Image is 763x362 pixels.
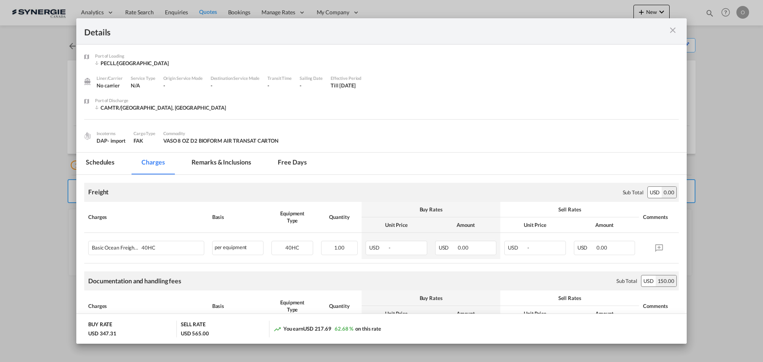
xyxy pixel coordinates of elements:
[97,75,123,82] div: Liner/Carrier
[389,244,391,251] span: -
[527,244,529,251] span: -
[88,330,116,337] div: USD 347.31
[92,241,173,251] div: Basic Ocean Freight prepaid
[639,202,679,233] th: Comments
[139,245,155,251] span: 40HC
[648,187,662,198] div: USD
[95,52,169,60] div: Port of Loading
[134,137,155,144] div: FAK
[616,277,637,285] div: Sub Total
[458,244,469,251] span: 0.00
[268,153,316,174] md-tab-item: Free days
[508,244,526,251] span: USD
[300,82,323,89] div: -
[271,210,313,224] div: Equipment Type
[331,82,356,89] div: Till 30 Sep 2024
[331,75,361,82] div: Effective Period
[211,82,260,89] div: -
[570,217,639,233] th: Amount
[163,130,279,137] div: Commodity
[570,306,639,321] th: Amount
[362,306,431,321] th: Unit Price
[439,244,457,251] span: USD
[163,82,203,89] div: -
[83,132,92,140] img: cargo.png
[504,294,635,302] div: Sell Rates
[285,244,299,251] span: 40HC
[273,325,281,333] md-icon: icon-trending-up
[131,82,140,89] span: N/A
[107,137,126,144] div: - import
[668,25,678,35] md-icon: icon-close m-3 fg-AAA8AD cursor
[97,82,123,89] div: No carrier
[88,277,181,285] div: Documentation and handling fees
[88,321,112,330] div: BUY RATE
[300,75,323,82] div: Sailing Date
[95,104,226,111] div: CAMTR/Montreal, QC
[134,130,155,137] div: Cargo Type
[369,244,387,251] span: USD
[95,97,226,104] div: Port of Discharge
[182,153,260,174] md-tab-item: Remarks & Inclusions
[271,299,313,313] div: Equipment Type
[95,60,169,67] div: PECLL/Callao
[500,217,570,233] th: Unit Price
[267,75,292,82] div: Transit Time
[641,275,656,287] div: USD
[366,294,496,302] div: Buy Rates
[212,241,264,255] div: per equipment
[212,213,264,221] div: Basis
[163,75,203,82] div: Origin Service Mode
[163,137,279,144] span: VASO 8 OZ D2 BIOFORM AIR TRANSAT CARTON
[334,244,345,251] span: 1.00
[273,325,381,333] div: You earn on this rate
[88,302,204,310] div: Charges
[431,217,501,233] th: Amount
[181,330,209,337] div: USD 565.00
[132,153,174,174] md-tab-item: Charges
[84,26,619,36] div: Details
[500,306,570,321] th: Unit Price
[88,213,204,221] div: Charges
[76,153,124,174] md-tab-item: Schedules
[303,325,331,332] span: USD 217.69
[211,75,260,82] div: Destination Service Mode
[131,75,155,82] div: Service Type
[596,244,607,251] span: 0.00
[504,206,635,213] div: Sell Rates
[76,153,324,174] md-pagination-wrapper: Use the left and right arrow keys to navigate between tabs
[639,290,679,321] th: Comments
[335,325,353,332] span: 62.68 %
[181,321,205,330] div: SELL RATE
[321,213,358,221] div: Quantity
[431,306,501,321] th: Amount
[97,130,126,137] div: Incoterms
[76,18,687,344] md-dialog: Port of Loading ...
[656,275,676,287] div: 150.00
[88,188,108,196] div: Freight
[97,137,126,144] div: DAP
[362,217,431,233] th: Unit Price
[267,82,292,89] div: -
[212,302,264,310] div: Basis
[321,302,358,310] div: Quantity
[366,206,496,213] div: Buy Rates
[577,244,596,251] span: USD
[623,189,643,196] div: Sub Total
[662,187,676,198] div: 0.00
